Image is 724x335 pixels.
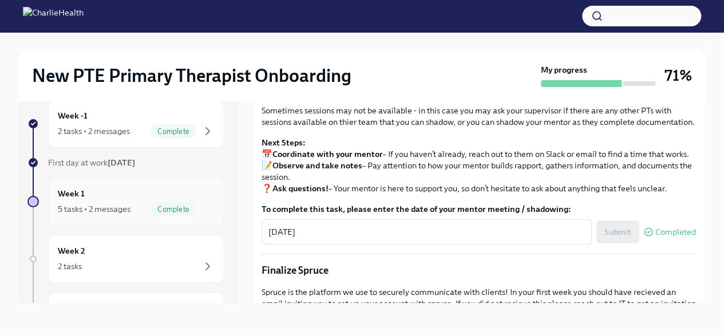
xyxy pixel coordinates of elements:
[27,235,224,283] a: Week 22 tasks
[108,157,135,168] strong: [DATE]
[272,149,383,159] strong: Coordinate with your mentor
[58,261,82,272] div: 2 tasks
[27,100,224,148] a: Week -12 tasks • 2 messagesComplete
[262,203,696,215] label: To complete this task, please enter the date of your mentor meeting / shadowing:
[58,245,85,257] h6: Week 2
[262,286,696,321] p: Spruce is the platform we use to securely communicate with clients! In your first week you should...
[262,137,696,194] p: 📅 – If you haven’t already, reach out to them on Slack or email to find a time that works. 📝 – Pa...
[262,263,696,277] p: Finalize Spruce
[262,105,696,128] p: Sometimes sessions may not be available - in this case you may ask your supervisor if there are a...
[262,137,306,148] strong: Next Steps:
[48,157,135,168] span: First day at work
[151,127,196,136] span: Complete
[268,225,585,239] textarea: [DATE]
[58,302,85,314] h6: Week 3
[664,65,692,86] h3: 71%
[151,205,196,214] span: Complete
[58,187,85,200] h6: Week 1
[655,228,696,237] span: Completed
[32,64,351,87] h2: New PTE Primary Therapist Onboarding
[27,178,224,226] a: Week 15 tasks • 2 messagesComplete
[58,109,88,122] h6: Week -1
[58,203,130,215] div: 5 tasks • 2 messages
[27,157,224,168] a: First day at work[DATE]
[58,125,130,137] div: 2 tasks • 2 messages
[23,7,84,25] img: CharlieHealth
[272,160,362,171] strong: Observe and take notes
[272,183,329,194] strong: Ask questions!
[541,64,587,76] strong: My progress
